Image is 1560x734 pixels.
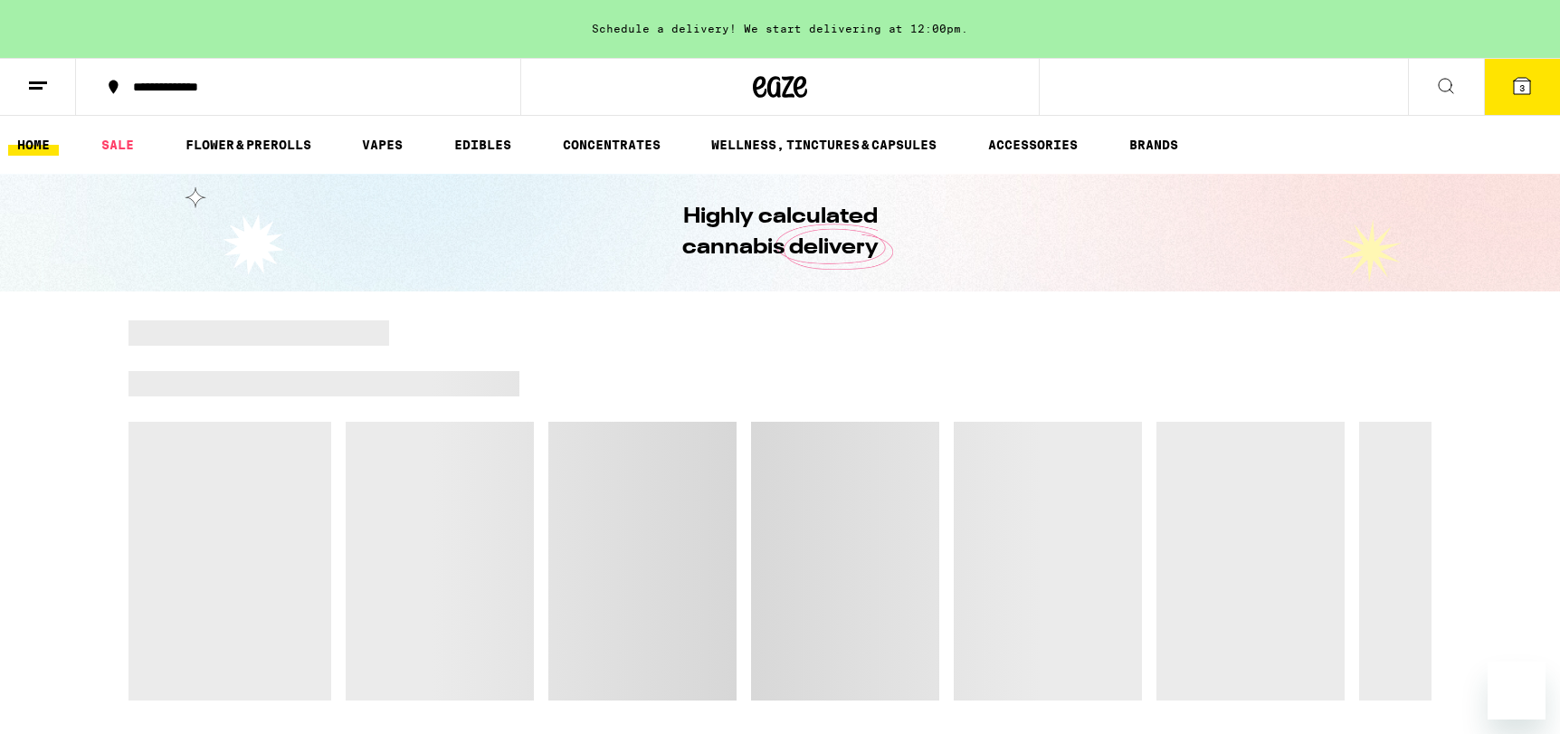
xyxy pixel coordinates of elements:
[353,134,412,156] a: VAPES
[702,134,946,156] a: WELLNESS, TINCTURES & CAPSULES
[1120,134,1187,156] a: BRANDS
[92,134,143,156] a: SALE
[8,134,59,156] a: HOME
[1488,662,1546,720] iframe: Button to launch messaging window
[1519,82,1525,93] span: 3
[554,134,670,156] a: CONCENTRATES
[631,202,929,263] h1: Highly calculated cannabis delivery
[979,134,1087,156] a: ACCESSORIES
[176,134,320,156] a: FLOWER & PREROLLS
[445,134,520,156] a: EDIBLES
[1484,59,1560,115] button: 3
